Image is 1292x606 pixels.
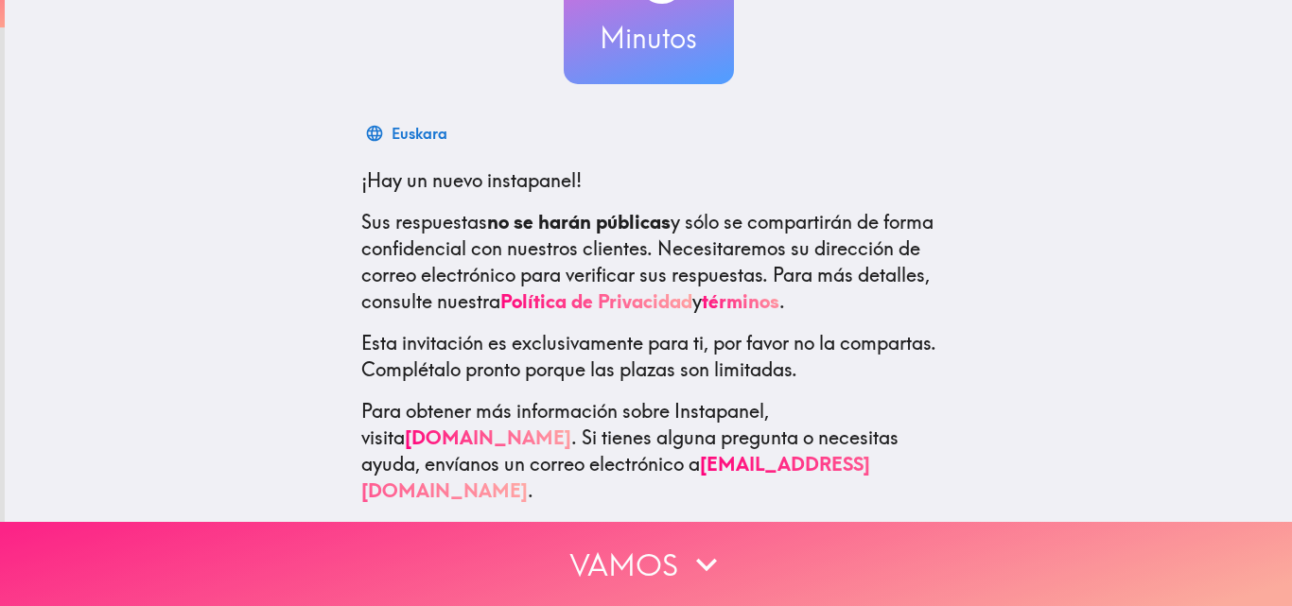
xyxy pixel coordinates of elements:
[392,120,447,147] div: Euskara
[702,289,779,313] a: términos
[361,114,455,152] button: Euskara
[361,209,936,315] p: Sus respuestas y sólo se compartirán de forma confidencial con nuestros clientes. Necesitaremos s...
[487,210,671,234] b: no se harán públicas
[361,330,936,383] p: Esta invitación es exclusivamente para ti, por favor no la compartas. Complétalo pronto porque la...
[361,168,582,192] span: ¡Hay un nuevo instapanel!
[500,289,692,313] a: Política de Privacidad
[405,425,571,449] a: [DOMAIN_NAME]
[361,398,936,504] p: Para obtener más información sobre Instapanel, visita . Si tienes alguna pregunta o necesitas ayu...
[564,18,734,58] h3: Minutos
[361,452,870,502] a: [EMAIL_ADDRESS][DOMAIN_NAME]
